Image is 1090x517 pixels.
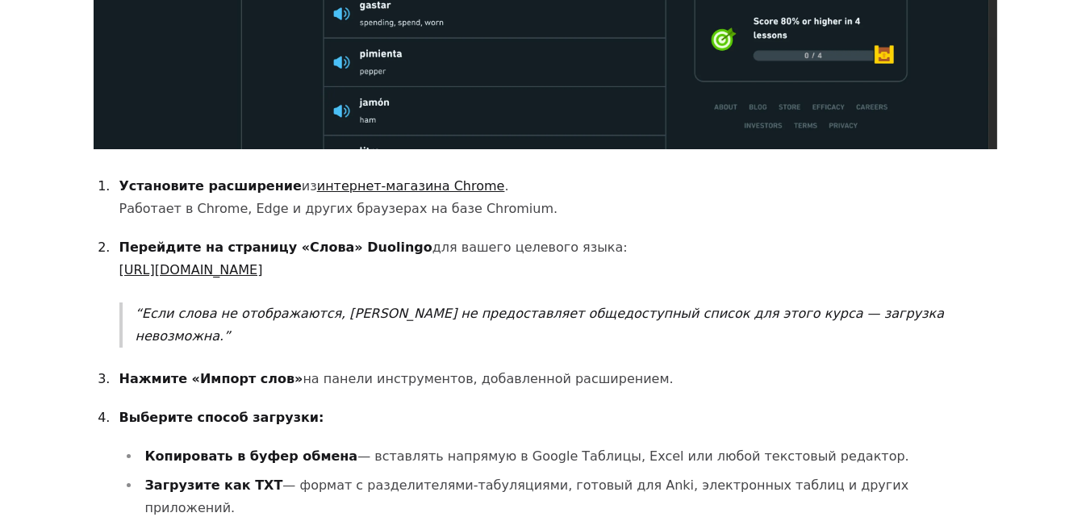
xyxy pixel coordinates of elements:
[119,371,303,386] font: Нажмите «Импорт слов»
[317,178,505,194] a: интернет-магазина Chrome
[119,410,324,425] font: Выберите способ загрузки:
[136,306,945,344] font: Если слова не отображаются, [PERSON_NAME] не предоставляет общедоступный список для этого курса —...
[357,448,909,464] font: — вставлять напрямую в Google Таблицы, Excel или любой текстовый редактор.
[119,240,432,255] font: Перейдите на страницу «Слова» Duolingo
[145,448,358,464] font: Копировать в буфер обмена
[504,178,508,194] font: .
[303,371,673,386] font: на панели инструментов, добавленной расширением.
[432,240,628,255] font: для вашего целевого языка:
[119,201,558,216] font: Работает в Chrome, Edge и других браузерах на базе Chromium.
[145,477,283,493] font: Загрузите как TXT
[119,178,302,194] font: Установите расширение
[145,477,909,515] font: — формат с разделителями-табуляциями, готовый для Anki, электронных таблиц и других приложений.
[302,178,317,194] font: из
[119,262,263,277] a: [URL][DOMAIN_NAME]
